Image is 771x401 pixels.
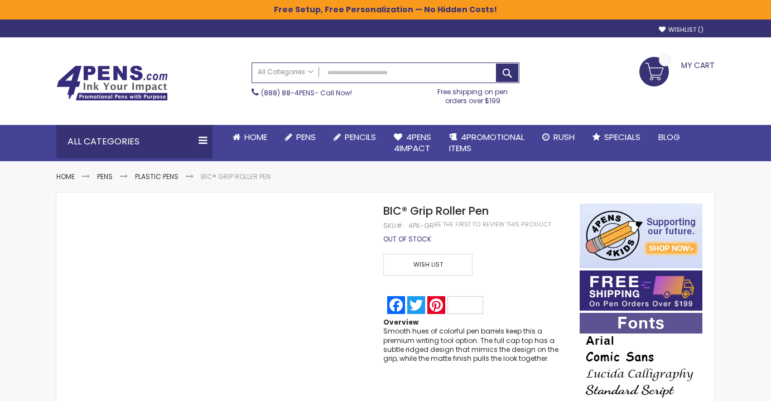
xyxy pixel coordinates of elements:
span: BIC® Grip Roller Pen [383,203,489,219]
strong: SKU [383,221,404,230]
a: Plastic Pens [135,172,179,181]
a: 4Pens4impact [385,125,440,161]
div: All Categories [56,125,213,158]
span: Specials [604,131,640,143]
span: Pencils [345,131,376,143]
a: 4PROMOTIONALITEMS [440,125,533,161]
span: Home [244,131,267,143]
a: Pencils [325,125,385,149]
div: 4PK-GR [408,221,434,230]
li: BIC® Grip Roller Pen [201,172,271,181]
img: 4pens 4 kids [580,204,702,268]
a: Be the first to review this product [434,220,551,229]
span: Blog [658,131,680,143]
span: Wish List [383,254,473,276]
strong: Overview [383,317,418,327]
span: - Call Now! [261,88,352,98]
div: Availability [383,235,431,244]
a: Facebook [386,296,406,314]
a: Twitter [406,296,426,314]
a: Blog [649,125,689,149]
a: All Categories [252,63,319,81]
a: Wish List [383,254,476,276]
a: Wishlist [659,26,703,34]
span: All Categories [258,67,314,76]
span: Rush [553,131,575,143]
a: Specials [584,125,649,149]
a: Rush [533,125,584,149]
span: Pens [296,131,316,143]
a: (888) 88-4PENS [261,88,315,98]
a: Home [224,125,276,149]
div: Free shipping on pen orders over $199 [426,83,520,105]
img: Free shipping on orders over $199 [580,270,702,311]
img: 4Pens Custom Pens and Promotional Products [56,65,168,101]
span: 4Pens 4impact [394,131,431,154]
div: Smooth hues of colorful pen barrels keep this a premium writing tool option. The full cap top has... [383,327,568,363]
a: Pens [97,172,113,181]
span: Out of stock [383,234,431,244]
a: Home [56,172,75,181]
a: Pens [276,125,325,149]
span: 4PROMOTIONAL ITEMS [449,131,524,154]
a: Pinterest [426,296,484,314]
